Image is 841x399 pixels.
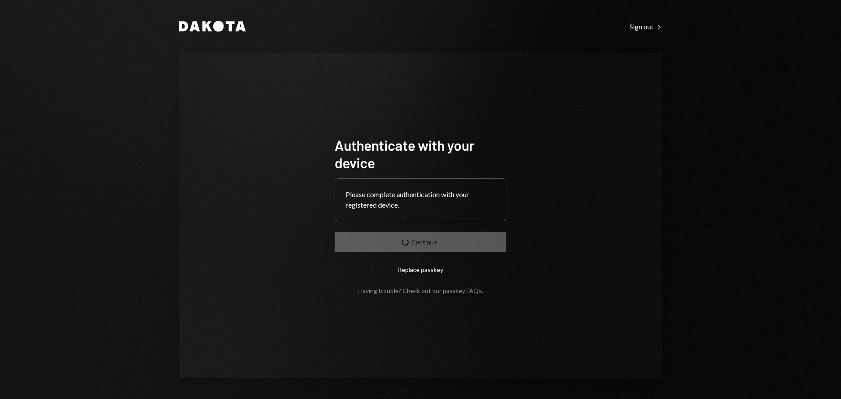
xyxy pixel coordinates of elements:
[335,259,506,280] button: Replace passkey
[629,22,662,31] div: Sign out
[443,287,482,295] a: passkey FAQs
[346,189,495,210] div: Please complete authentication with your registered device.
[335,136,506,171] h1: Authenticate with your device
[629,21,662,31] a: Sign out
[358,287,483,294] div: Having trouble? Check out our .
